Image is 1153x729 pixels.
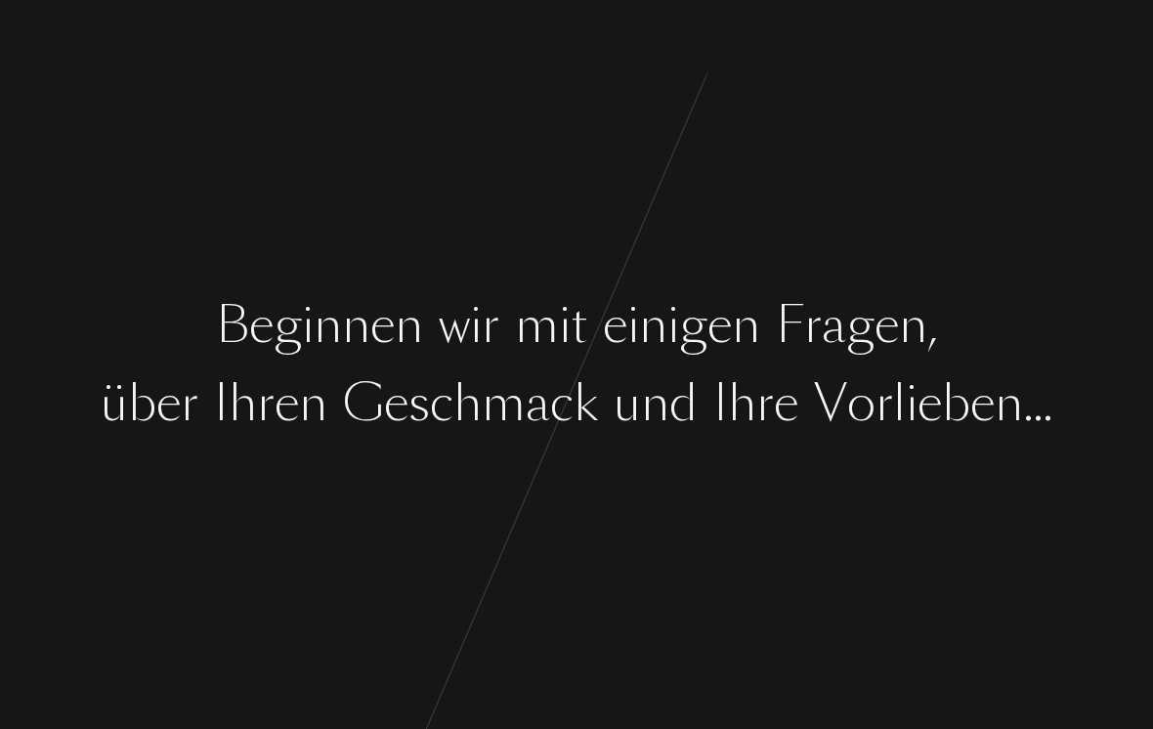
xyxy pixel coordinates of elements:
[482,367,526,441] div: m
[559,289,571,363] div: i
[430,367,453,441] div: c
[482,289,499,363] div: r
[342,289,370,363] div: n
[614,367,641,441] div: u
[1033,367,1043,441] div: .
[627,289,639,363] div: i
[128,367,156,441] div: b
[995,367,1023,441] div: n
[1023,367,1033,441] div: .
[101,367,128,441] div: ü
[927,289,937,363] div: ,
[229,367,257,441] div: h
[899,289,927,363] div: n
[299,367,327,441] div: n
[679,289,707,363] div: g
[395,289,423,363] div: n
[470,289,482,363] div: i
[274,289,302,363] div: g
[875,289,899,363] div: e
[550,367,574,441] div: c
[571,289,587,363] div: t
[918,367,942,441] div: e
[970,367,995,441] div: e
[275,367,299,441] div: e
[526,367,550,441] div: a
[667,289,679,363] div: i
[343,367,384,441] div: G
[384,367,408,441] div: e
[707,289,732,363] div: e
[756,367,774,441] div: r
[728,367,756,441] div: h
[641,367,669,441] div: n
[669,367,698,441] div: d
[906,367,918,441] div: i
[893,367,906,441] div: l
[574,367,598,441] div: k
[1043,367,1052,441] div: .
[515,289,559,363] div: m
[804,289,822,363] div: r
[732,289,760,363] div: n
[847,367,875,441] div: o
[603,289,627,363] div: e
[216,289,249,363] div: B
[713,367,728,441] div: I
[875,367,893,441] div: r
[408,367,430,441] div: s
[249,289,274,363] div: e
[214,367,229,441] div: I
[453,367,482,441] div: h
[439,289,470,363] div: w
[822,289,846,363] div: a
[814,367,847,441] div: V
[846,289,875,363] div: g
[156,367,181,441] div: e
[314,289,342,363] div: n
[370,289,395,363] div: e
[776,289,804,363] div: F
[942,367,970,441] div: b
[639,289,667,363] div: n
[302,289,314,363] div: i
[181,367,198,441] div: r
[774,367,798,441] div: e
[257,367,275,441] div: r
